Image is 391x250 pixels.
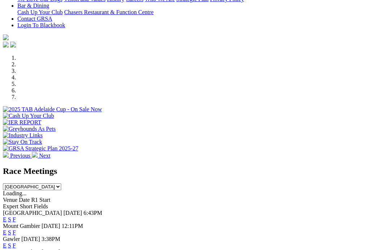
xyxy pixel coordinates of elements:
[3,153,32,159] a: Previous
[20,203,33,209] span: Short
[3,190,26,196] span: Loading...
[62,223,83,229] span: 12:11PM
[3,236,20,242] span: Gawler
[21,236,40,242] span: [DATE]
[8,242,11,249] a: S
[84,210,102,216] span: 6:43PM
[31,197,50,203] span: R1 Start
[10,153,30,159] span: Previous
[3,145,78,152] img: GRSA Strategic Plan 2025-27
[42,236,60,242] span: 3:38PM
[17,16,52,22] a: Contact GRSA
[13,242,16,249] a: F
[8,216,11,222] a: S
[3,119,41,126] img: IER REPORT
[17,9,388,16] div: Bar & Dining
[3,166,388,176] h2: Race Meetings
[3,216,7,222] a: E
[17,9,63,15] a: Cash Up Your Club
[39,153,50,159] span: Next
[3,106,102,113] img: 2025 TAB Adelaide Cup - On Sale Now
[13,216,16,222] a: F
[8,229,11,236] a: S
[3,223,40,229] span: Mount Gambier
[34,203,48,209] span: Fields
[3,132,43,139] img: Industry Links
[3,229,7,236] a: E
[3,242,7,249] a: E
[32,153,50,159] a: Next
[32,152,38,158] img: chevron-right-pager-white.svg
[3,126,56,132] img: Greyhounds As Pets
[3,42,9,47] img: facebook.svg
[64,9,154,15] a: Chasers Restaurant & Function Centre
[63,210,82,216] span: [DATE]
[19,197,30,203] span: Date
[3,152,9,158] img: chevron-left-pager-white.svg
[3,139,42,145] img: Stay On Track
[10,42,16,47] img: twitter.svg
[17,3,49,9] a: Bar & Dining
[3,210,62,216] span: [GEOGRAPHIC_DATA]
[3,203,18,209] span: Expert
[3,34,9,40] img: logo-grsa-white.png
[17,22,65,28] a: Login To Blackbook
[13,229,16,236] a: F
[42,223,60,229] span: [DATE]
[3,113,54,119] img: Cash Up Your Club
[3,197,17,203] span: Venue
